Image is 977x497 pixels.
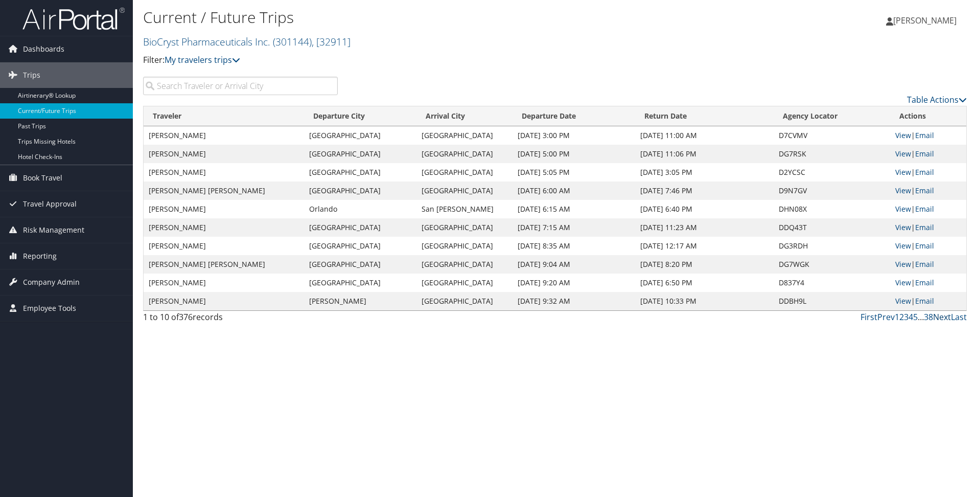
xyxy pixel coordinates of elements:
a: [PERSON_NAME] [886,5,967,36]
td: DHN08X [774,200,890,218]
p: Filter: [143,54,692,67]
td: [GEOGRAPHIC_DATA] [416,274,513,292]
a: 2 [899,311,904,323]
a: View [895,186,911,195]
td: [DATE] 11:06 PM [635,145,774,163]
a: Last [951,311,967,323]
span: Reporting [23,243,57,269]
td: [GEOGRAPHIC_DATA] [304,145,416,163]
td: D7CVMV [774,126,890,145]
a: Email [915,241,934,251]
td: [DATE] 9:20 AM [513,274,635,292]
td: [PERSON_NAME] [PERSON_NAME] [144,182,304,200]
th: Traveler: activate to sort column ascending [144,106,304,126]
td: [DATE] 5:00 PM [513,145,635,163]
span: … [918,311,924,323]
td: [PERSON_NAME] [PERSON_NAME] [144,255,304,274]
a: My travelers trips [165,54,240,65]
a: 1 [895,311,899,323]
td: | [890,200,966,218]
td: | [890,145,966,163]
td: | [890,218,966,237]
a: BioCryst Pharmaceuticals Inc. [143,35,351,49]
a: View [895,222,911,232]
td: | [890,163,966,182]
td: [DATE] 7:46 PM [635,182,774,200]
th: Return Date: activate to sort column ascending [635,106,774,126]
a: View [895,241,911,251]
td: San [PERSON_NAME] [416,200,513,218]
td: DG7WGK [774,255,890,274]
td: | [890,237,966,255]
a: Email [915,278,934,287]
td: [DATE] 11:00 AM [635,126,774,145]
span: Dashboards [23,36,64,62]
td: D9N7GV [774,182,890,200]
a: Email [915,296,934,306]
td: [DATE] 10:33 PM [635,292,774,310]
span: , [ 32911 ] [312,35,351,49]
td: [PERSON_NAME] [144,218,304,237]
td: [GEOGRAPHIC_DATA] [416,218,513,237]
td: [PERSON_NAME] [144,292,304,310]
td: [GEOGRAPHIC_DATA] [304,218,416,237]
td: [GEOGRAPHIC_DATA] [416,126,513,145]
a: Email [915,204,934,214]
td: [PERSON_NAME] [144,200,304,218]
td: [DATE] 6:50 PM [635,274,774,292]
th: Departure Date: activate to sort column descending [513,106,635,126]
td: [GEOGRAPHIC_DATA] [416,255,513,274]
td: | [890,182,966,200]
td: [PERSON_NAME] [144,274,304,292]
span: Travel Approval [23,191,77,217]
a: View [895,259,911,269]
a: View [895,296,911,306]
span: 376 [179,311,193,323]
a: Email [915,259,934,269]
a: Email [915,130,934,140]
div: 1 to 10 of records [143,311,338,328]
td: D2YCSC [774,163,890,182]
a: Next [933,311,951,323]
a: View [895,149,911,159]
td: [PERSON_NAME] [144,237,304,255]
th: Actions [890,106,966,126]
td: [GEOGRAPHIC_DATA] [416,163,513,182]
td: [GEOGRAPHIC_DATA] [416,145,513,163]
span: ( 301144 ) [273,35,312,49]
td: [GEOGRAPHIC_DATA] [304,182,416,200]
span: Risk Management [23,217,84,243]
td: [DATE] 6:15 AM [513,200,635,218]
span: Trips [23,62,40,88]
td: [GEOGRAPHIC_DATA] [304,237,416,255]
a: Email [915,186,934,195]
td: [DATE] 5:05 PM [513,163,635,182]
span: Book Travel [23,165,62,191]
td: [GEOGRAPHIC_DATA] [416,237,513,255]
h1: Current / Future Trips [143,7,692,28]
a: View [895,130,911,140]
span: Company Admin [23,269,80,295]
a: 38 [924,311,933,323]
td: | [890,126,966,145]
a: First [860,311,877,323]
a: Email [915,222,934,232]
td: [GEOGRAPHIC_DATA] [416,292,513,310]
td: [PERSON_NAME] [304,292,416,310]
td: [GEOGRAPHIC_DATA] [416,182,513,200]
td: | [890,274,966,292]
th: Agency Locator: activate to sort column ascending [774,106,890,126]
a: View [895,278,911,287]
a: Prev [877,311,895,323]
a: View [895,204,911,214]
a: 3 [904,311,909,323]
td: [DATE] 7:15 AM [513,218,635,237]
th: Arrival City: activate to sort column ascending [416,106,513,126]
td: [DATE] 6:40 PM [635,200,774,218]
a: 4 [909,311,913,323]
td: | [890,292,966,310]
a: Table Actions [907,94,967,105]
td: [DATE] 11:23 AM [635,218,774,237]
td: DG3RDH [774,237,890,255]
td: [GEOGRAPHIC_DATA] [304,126,416,145]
